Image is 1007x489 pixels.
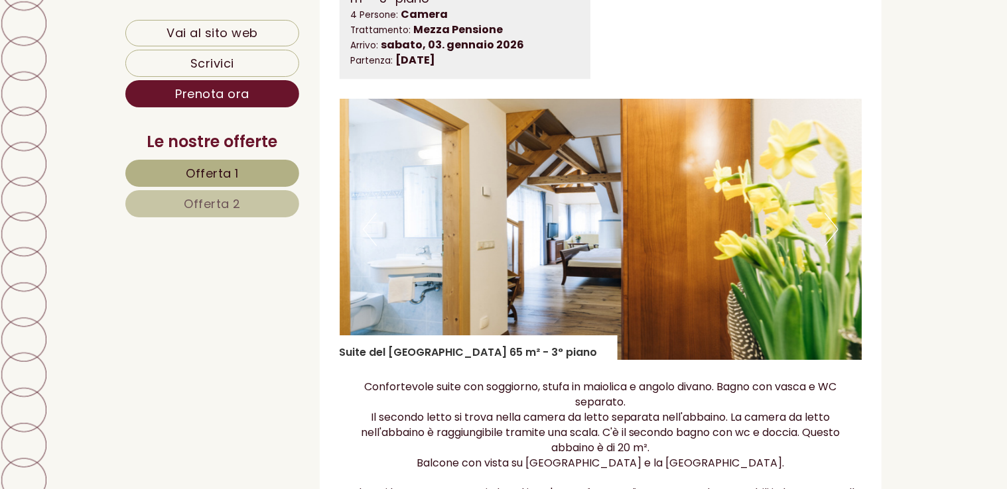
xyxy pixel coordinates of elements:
small: Trattamento: [351,24,411,36]
span: Offerta 1 [186,165,239,182]
button: Previous [363,213,377,246]
div: Suite del [GEOGRAPHIC_DATA] 65 m² - 3° piano [340,335,618,360]
b: Mezza Pensione [414,22,503,37]
div: Hotel Tenz [20,41,218,52]
button: Next [825,213,839,246]
div: Le nostre offerte [125,131,299,153]
a: Scrivici [125,50,299,77]
button: Invia [453,345,523,372]
div: mercoledì [224,10,300,32]
b: [DATE] [396,52,436,68]
b: sabato, 03. gennaio 2026 [381,37,525,52]
a: Prenota ora [125,80,299,107]
small: 22:35 [20,67,218,76]
div: Buon giorno, come possiamo aiutarla? [10,38,225,79]
b: Camera [401,7,448,22]
small: Partenza: [351,54,393,67]
img: image [340,99,862,360]
a: Vai al sito web [125,20,299,46]
span: Offerta 2 [184,195,241,212]
small: Arrivo: [351,39,379,52]
small: 4 Persone: [351,9,399,21]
